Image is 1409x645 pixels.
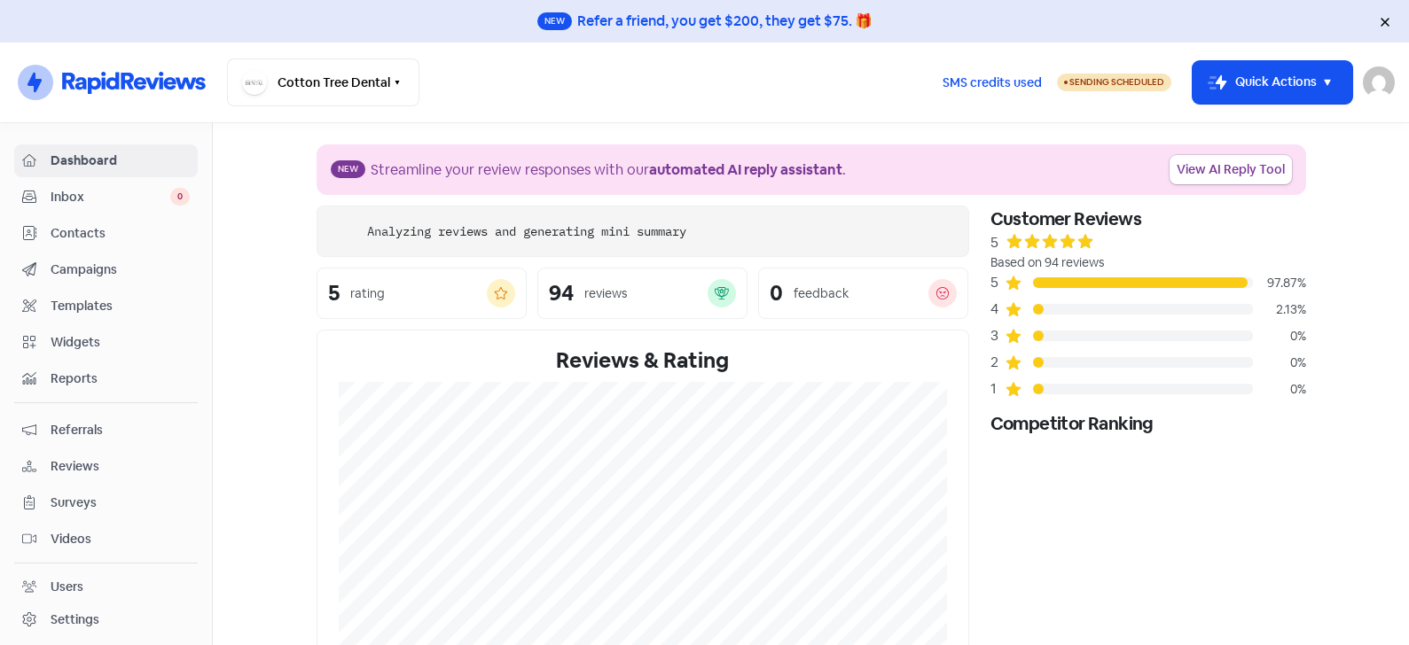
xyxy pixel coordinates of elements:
div: 5 [328,283,340,304]
span: Reviews [51,457,190,476]
a: SMS credits used [928,72,1057,90]
div: Analyzing reviews and generating mini summary [367,222,686,241]
b: automated AI reply assistant [649,160,842,179]
div: Users [51,578,83,596]
div: 4 [990,299,1005,320]
div: Customer Reviews [990,206,1306,232]
div: 2.13% [1253,300,1306,319]
span: New [537,12,572,30]
div: 2 [990,352,1005,373]
span: Surveys [51,493,190,512]
div: 0% [1253,354,1306,372]
div: 94 [549,283,574,304]
a: Contacts [14,217,198,250]
a: Settings [14,603,198,636]
div: Settings [51,610,99,629]
div: Refer a friend, you get $200, they get $75. 🎁 [577,11,873,32]
span: Videos [51,530,190,548]
div: 5 [990,232,998,253]
div: Reviews & Rating [339,345,947,377]
div: 1 [990,378,1005,400]
div: Based on 94 reviews [990,253,1306,272]
button: Cotton Tree Dental [227,58,419,106]
a: Dashboard [14,144,198,177]
img: User [1363,66,1395,98]
a: 5rating [317,268,527,319]
div: reviews [584,284,627,303]
div: 3 [990,325,1005,346]
div: rating [350,284,385,303]
div: 97.87% [1253,274,1306,292]
span: Contacts [51,224,190,243]
a: View AI Reply Tool [1170,155,1292,184]
a: Reviews [14,450,198,483]
span: Inbox [51,188,170,206]
span: SMS credits used [943,74,1042,92]
span: Sending Scheduled [1069,76,1164,88]
button: Quick Actions [1193,61,1352,104]
div: 5 [990,272,1005,293]
span: Templates [51,297,190,315]
a: Users [14,571,198,603]
span: 0 [170,188,190,206]
span: Campaigns [51,260,190,279]
a: Reports [14,362,198,395]
div: 0% [1253,380,1306,399]
a: Sending Scheduled [1057,72,1171,93]
a: Campaigns [14,253,198,286]
a: 94reviews [537,268,748,319]
span: Referrals [51,421,190,439]
a: Surveys [14,486,198,519]
a: 0feedback [758,268,968,319]
div: feedback [794,284,849,303]
span: New [331,160,365,178]
span: Reports [51,369,190,388]
span: Dashboard [51,152,190,170]
span: Widgets [51,333,190,352]
div: 0% [1253,327,1306,346]
div: Streamline your review responses with our . [371,159,846,181]
a: Videos [14,523,198,556]
a: Referrals [14,414,198,447]
div: Competitor Ranking [990,410,1306,437]
a: Inbox 0 [14,181,198,214]
a: Widgets [14,326,198,359]
div: 0 [770,283,783,304]
a: Templates [14,290,198,322]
